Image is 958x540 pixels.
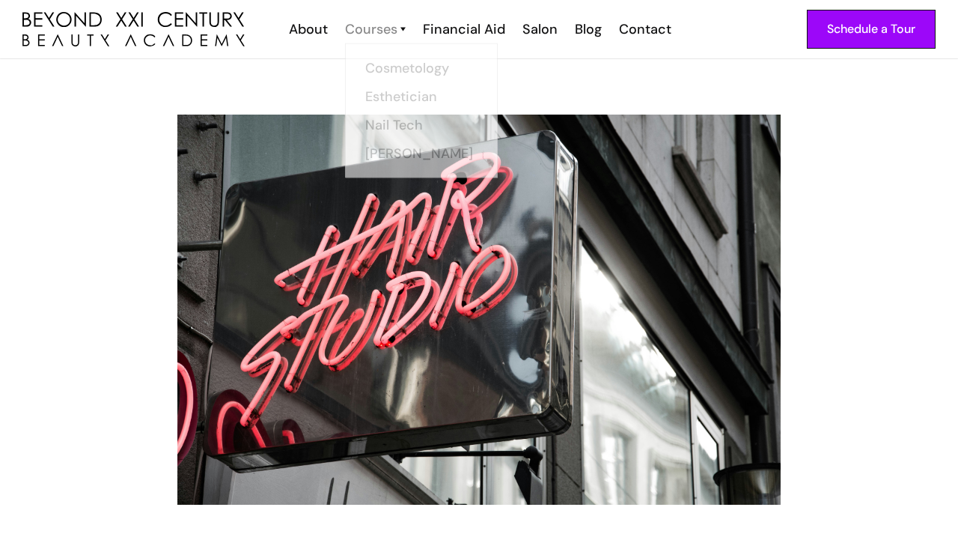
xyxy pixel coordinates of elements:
[522,19,558,39] div: Salon
[365,82,478,111] a: Esthetician
[345,39,498,174] nav: Courses
[609,19,679,39] a: Contact
[513,19,565,39] a: Salon
[619,19,671,39] div: Contact
[365,111,478,139] a: Nail Tech
[565,19,609,39] a: Blog
[177,115,781,505] img: hair studio sign
[289,19,328,39] div: About
[22,12,245,47] a: home
[279,19,335,39] a: About
[807,10,936,49] a: Schedule a Tour
[575,19,602,39] div: Blog
[423,19,505,39] div: Financial Aid
[22,12,245,47] img: beyond 21st century beauty academy logo
[827,19,915,39] div: Schedule a Tour
[365,139,478,168] a: [PERSON_NAME]
[413,19,513,39] a: Financial Aid
[365,54,478,82] a: Cosmetology
[345,19,406,39] a: Courses
[345,19,397,39] div: Courses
